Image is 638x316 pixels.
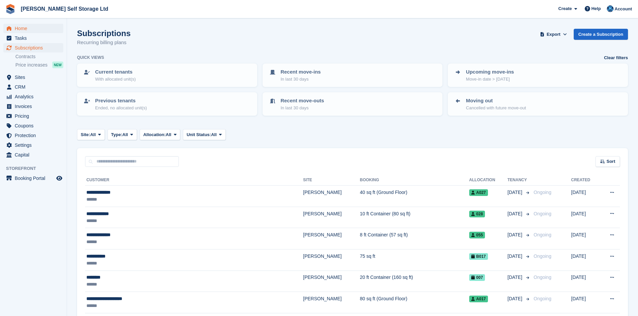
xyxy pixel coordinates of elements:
td: [DATE] [571,271,599,292]
span: 028 [469,211,485,217]
span: Ongoing [534,296,551,301]
span: Ongoing [534,211,551,216]
span: Tasks [15,33,55,43]
td: 40 sq ft (Ground Floor) [360,186,469,207]
p: Recent move-outs [281,97,324,105]
td: [PERSON_NAME] [303,249,360,271]
span: Account [615,6,632,12]
span: B017 [469,253,488,260]
th: Site [303,175,360,186]
span: All [90,131,96,138]
p: In last 30 days [281,76,321,83]
a: Preview store [55,174,63,182]
img: stora-icon-8386f47178a22dfd0bd8f6a31ec36ba5ce8667c1dd55bd0f319d3a0aa187defe.svg [5,4,15,14]
p: Moving out [466,97,526,105]
td: [DATE] [571,228,599,249]
a: menu [3,33,63,43]
td: 20 ft Container (160 sq ft) [360,271,469,292]
span: Booking Portal [15,174,55,183]
span: Ongoing [534,232,551,237]
span: Price increases [15,62,48,68]
button: Allocation: All [140,129,181,140]
a: Recent move-ins In last 30 days [263,64,442,86]
span: Subscriptions [15,43,55,52]
span: [DATE] [507,253,523,260]
td: 8 ft Container (57 sq ft) [360,228,469,249]
span: [DATE] [507,210,523,217]
td: [PERSON_NAME] [303,292,360,313]
td: [PERSON_NAME] [303,228,360,249]
td: [DATE] [571,249,599,271]
span: Analytics [15,92,55,101]
a: menu [3,73,63,82]
img: NBT Accounts [607,5,614,12]
span: A017 [469,296,488,302]
span: Storefront [6,165,67,172]
a: menu [3,121,63,130]
th: Customer [85,175,303,186]
span: Settings [15,140,55,150]
td: 10 ft Container (80 sq ft) [360,207,469,228]
a: menu [3,92,63,101]
td: [PERSON_NAME] [303,186,360,207]
span: Ongoing [534,253,551,259]
span: A027 [469,189,488,196]
a: menu [3,140,63,150]
span: Coupons [15,121,55,130]
span: Help [591,5,601,12]
span: Invoices [15,102,55,111]
span: 007 [469,274,485,281]
th: Tenancy [507,175,531,186]
td: [DATE] [571,186,599,207]
td: 80 sq ft (Ground Floor) [360,292,469,313]
span: Type: [111,131,123,138]
span: Site: [81,131,90,138]
p: Cancelled with future move-out [466,105,526,111]
td: [DATE] [571,292,599,313]
th: Created [571,175,599,186]
span: Ongoing [534,190,551,195]
p: Ended, no allocated unit(s) [95,105,147,111]
span: All [122,131,128,138]
h1: Subscriptions [77,29,131,38]
a: menu [3,82,63,92]
a: menu [3,102,63,111]
a: Previous tenants Ended, no allocated unit(s) [78,93,257,115]
p: Previous tenants [95,97,147,105]
p: Recurring billing plans [77,39,131,46]
span: [DATE] [507,274,523,281]
p: Recent move-ins [281,68,321,76]
span: [DATE] [507,189,523,196]
p: With allocated unit(s) [95,76,136,83]
a: Contracts [15,54,63,60]
a: Price increases NEW [15,61,63,69]
a: Recent move-outs In last 30 days [263,93,442,115]
span: Create [558,5,572,12]
td: 75 sq ft [360,249,469,271]
span: Sort [607,158,615,165]
a: menu [3,24,63,33]
th: Allocation [469,175,507,186]
a: menu [3,43,63,52]
span: 055 [469,232,485,238]
td: [PERSON_NAME] [303,207,360,228]
a: Create a Subscription [574,29,628,40]
button: Type: All [108,129,137,140]
span: [DATE] [507,295,523,302]
h6: Quick views [77,55,104,61]
span: Export [547,31,560,38]
a: [PERSON_NAME] Self Storage Ltd [18,3,111,14]
th: Booking [360,175,469,186]
span: Home [15,24,55,33]
a: menu [3,174,63,183]
a: Clear filters [604,55,628,61]
p: Move-in date > [DATE] [466,76,514,83]
a: Upcoming move-ins Move-in date > [DATE] [448,64,627,86]
a: Current tenants With allocated unit(s) [78,64,257,86]
a: menu [3,131,63,140]
span: Protection [15,131,55,140]
td: [DATE] [571,207,599,228]
span: Capital [15,150,55,160]
p: Current tenants [95,68,136,76]
span: Ongoing [534,275,551,280]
